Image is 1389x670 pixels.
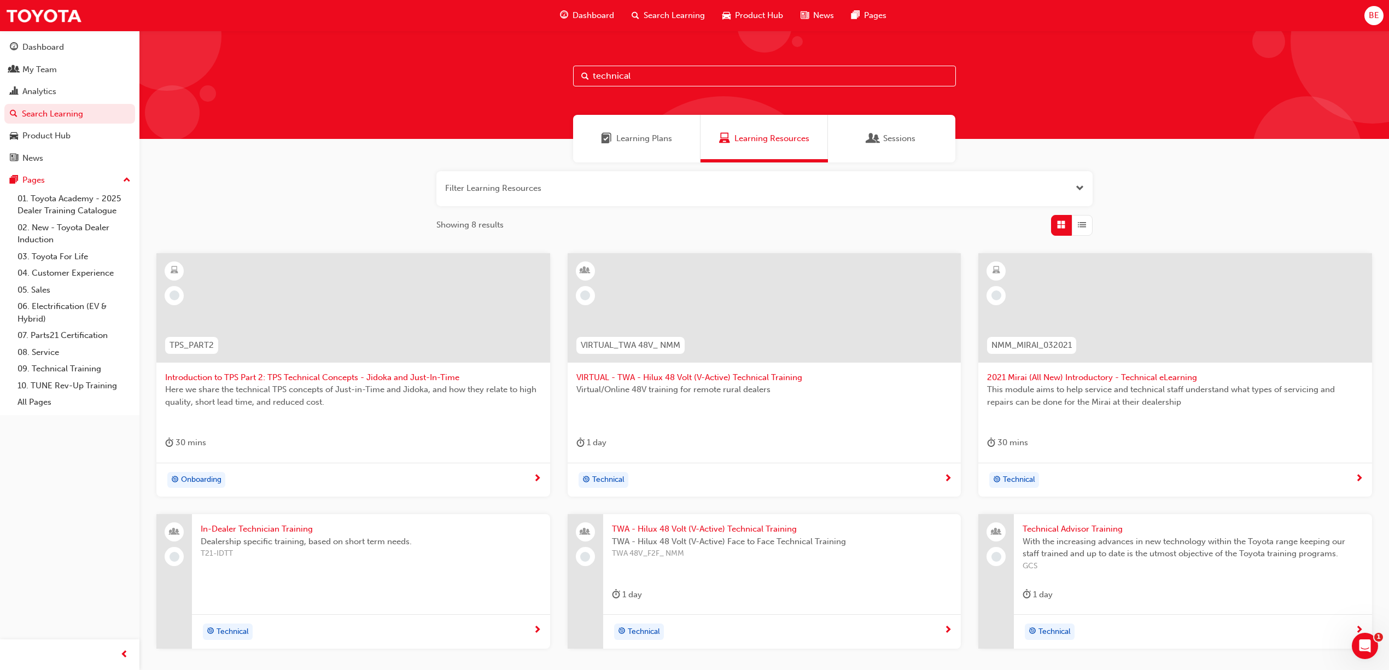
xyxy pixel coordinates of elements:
span: chart-icon [10,87,18,97]
a: TPS_PART2Introduction to TPS Part 2: TPS Technical Concepts - Jidoka and Just-In-TimeHere we shar... [156,253,550,497]
div: News [22,152,43,165]
span: target-icon [1029,625,1036,639]
a: 07. Parts21 Certification [13,327,135,344]
div: Dashboard [22,41,64,54]
a: 10. TUNE Rev-Up Training [13,377,135,394]
span: TPS_PART2 [170,339,214,352]
span: Pages [864,9,886,22]
span: people-icon [993,525,1000,539]
span: people-icon [10,65,18,75]
img: Trak [5,3,82,28]
a: SessionsSessions [828,115,955,162]
a: Analytics [4,81,135,102]
span: learningResourceType_ELEARNING-icon [993,264,1000,278]
span: Search Learning [644,9,705,22]
span: learningRecordVerb_NONE-icon [170,290,179,300]
span: pages-icon [851,9,860,22]
span: duration-icon [987,436,995,450]
span: duration-icon [165,436,173,450]
span: TWA - Hilux 48 Volt (V-Active) Technical Training [612,523,953,535]
span: duration-icon [576,436,585,450]
a: VIRTUAL_TWA 48V_ NMMVIRTUAL - TWA - Hilux 48 Volt (V-Active) Technical TrainingVirtual/Online 48V... [568,253,961,497]
a: My Team [4,60,135,80]
a: 04. Customer Experience [13,265,135,282]
a: 02. New - Toyota Dealer Induction [13,219,135,248]
span: car-icon [10,131,18,141]
span: prev-icon [120,648,129,662]
span: learningResourceType_ELEARNING-icon [171,264,178,278]
button: Pages [4,170,135,190]
div: My Team [22,63,57,76]
iframe: Intercom live chat [1352,633,1378,659]
a: search-iconSearch Learning [623,4,714,27]
a: Search Learning [4,104,135,124]
span: next-icon [533,474,541,484]
span: Learning Plans [601,132,612,145]
input: Search... [573,66,956,86]
span: learningRecordVerb_NONE-icon [170,552,179,562]
a: All Pages [13,394,135,411]
div: Analytics [22,85,56,98]
span: T21-IDTT [201,547,541,560]
span: learningResourceType_INSTRUCTOR_LED-icon [581,264,589,278]
span: Open the filter [1076,182,1084,195]
span: Product Hub [735,9,783,22]
span: Learning Resources [734,132,809,145]
div: 30 mins [987,436,1028,450]
div: 1 day [1023,588,1053,602]
div: Pages [22,174,45,187]
span: news-icon [801,9,809,22]
span: Sessions [883,132,915,145]
span: Learning Plans [616,132,672,145]
span: duration-icon [612,588,620,602]
span: News [813,9,834,22]
a: NMM_MIRAI_0320212021 Mirai (All New) Introductory - Technical eLearningThis module aims to help s... [978,253,1372,497]
a: 05. Sales [13,282,135,299]
span: This module aims to help service and technical staff understand what types of servicing and repai... [987,383,1363,408]
span: 1 [1374,633,1383,642]
a: 03. Toyota For Life [13,248,135,265]
span: Technical [592,474,625,486]
a: In-Dealer Technician TrainingDealership specific training, based on short term needs.T21-IDTTtarg... [156,514,550,649]
span: Grid [1057,219,1065,231]
span: people-icon [581,525,589,539]
span: pages-icon [10,176,18,185]
span: guage-icon [10,43,18,53]
span: car-icon [722,9,731,22]
span: NMM_MIRAI_032021 [991,339,1072,352]
span: VIRTUAL_TWA 48V_ NMM [581,339,680,352]
span: search-icon [632,9,639,22]
span: search-icon [10,109,17,119]
span: target-icon [993,473,1001,487]
span: GCS [1023,560,1363,573]
span: In-Dealer Technician Training [201,523,541,535]
span: next-icon [1355,474,1363,484]
button: DashboardMy TeamAnalyticsSearch LearningProduct HubNews [4,35,135,170]
span: VIRTUAL - TWA - Hilux 48 Volt (V-Active) Technical Training [576,371,953,384]
a: Technical Advisor TrainingWith the increasing advances in new technology within the Toyota range ... [978,514,1372,649]
a: 08. Service [13,344,135,361]
span: Sessions [868,132,879,145]
span: next-icon [944,474,952,484]
span: 2021 Mirai (All New) Introductory - Technical eLearning [987,371,1363,384]
span: news-icon [10,154,18,164]
span: BE [1369,9,1379,22]
a: 01. Toyota Academy - 2025 Dealer Training Catalogue [13,190,135,219]
span: guage-icon [560,9,568,22]
span: Virtual/Online 48V training for remote rural dealers [576,383,953,396]
span: Introduction to TPS Part 2: TPS Technical Concepts - Jidoka and Just-In-Time [165,371,541,384]
span: Learning Resources [719,132,730,145]
div: 1 day [576,436,606,450]
span: learningRecordVerb_NONE-icon [580,552,590,562]
a: Learning ResourcesLearning Resources [701,115,828,162]
a: 09. Technical Training [13,360,135,377]
span: With the increasing advances in new technology within the Toyota range keeping our staff trained ... [1023,535,1363,560]
span: Showing 8 results [436,219,504,231]
span: people-icon [171,525,178,539]
span: Technical [217,626,249,638]
span: Onboarding [181,474,221,486]
span: TWA 48V_F2F_ NMM [612,547,953,560]
span: Technical [1003,474,1035,486]
span: next-icon [1355,626,1363,636]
